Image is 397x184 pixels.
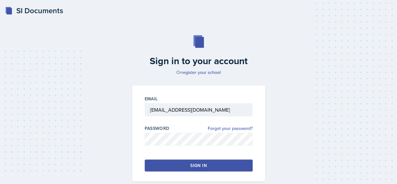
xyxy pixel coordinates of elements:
[128,69,269,75] p: Or
[145,125,169,131] label: Password
[208,125,253,132] a: Forgot your password?
[128,55,269,67] h2: Sign in to your account
[145,103,253,116] input: Email
[190,162,207,169] div: Sign in
[145,96,158,102] label: Email
[181,69,221,75] a: register your school
[5,5,63,16] a: SI Documents
[145,159,253,171] button: Sign in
